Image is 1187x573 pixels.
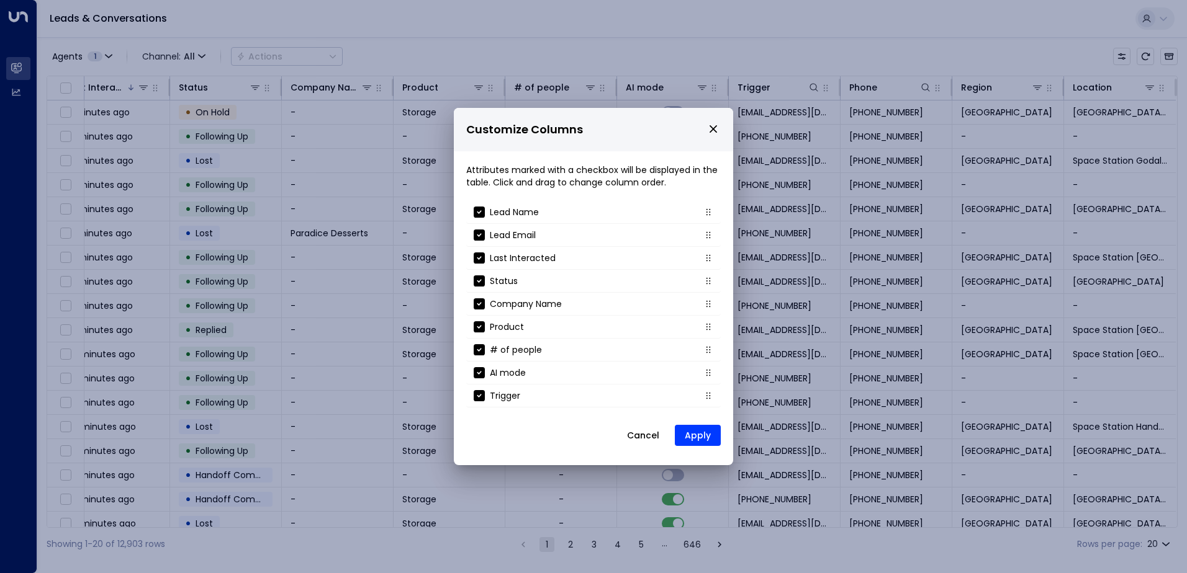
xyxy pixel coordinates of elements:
[490,366,526,379] p: AI mode
[466,121,583,139] span: Customize Columns
[490,229,536,241] p: Lead Email
[616,424,670,446] button: Cancel
[490,298,562,310] p: Company Name
[490,275,518,287] p: Status
[490,389,520,402] p: Trigger
[490,206,539,218] p: Lead Name
[708,123,719,135] button: close
[466,164,721,189] p: Attributes marked with a checkbox will be displayed in the table. Click and drag to change column...
[490,321,524,333] p: Product
[490,252,556,264] p: Last Interacted
[490,344,542,356] p: # of people
[675,425,721,446] button: Apply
